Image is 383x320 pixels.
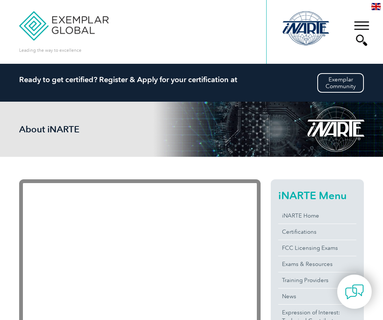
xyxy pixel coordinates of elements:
[278,272,356,288] a: Training Providers
[317,73,364,93] a: ExemplarCommunity
[278,189,356,201] h2: iNARTE Menu
[345,282,364,301] img: contact-chat.png
[371,3,381,10] img: en
[278,256,356,272] a: Exams & Resources
[19,75,364,84] h2: Ready to get certified? Register & Apply for your certification at
[278,224,356,240] a: Certifications
[19,46,81,54] p: Leading the way to excellence
[278,208,356,224] a: iNARTE Home
[278,288,356,304] a: News
[278,240,356,256] a: FCC Licensing Exams
[19,124,132,134] h2: About iNARTE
